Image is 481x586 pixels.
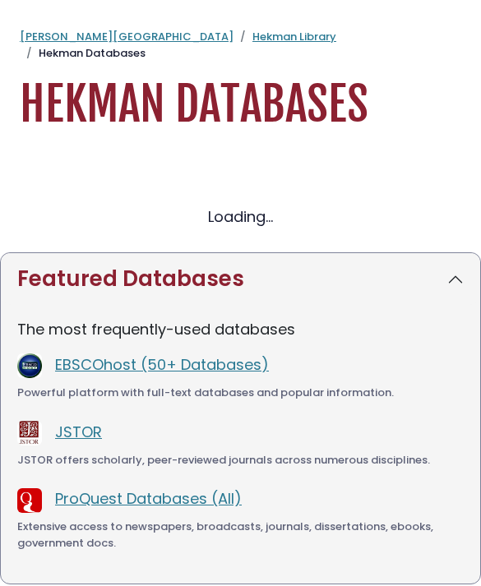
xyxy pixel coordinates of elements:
[17,318,464,340] p: The most frequently-used databases
[20,45,146,62] li: Hekman Databases
[17,385,464,401] div: Powerful platform with full-text databases and popular information.
[17,519,464,551] div: Extensive access to newspapers, broadcasts, journals, dissertations, ebooks, government docs.
[1,253,480,305] button: Featured Databases
[55,488,242,509] a: ProQuest Databases (All)
[20,77,461,132] h1: Hekman Databases
[55,422,102,442] a: JSTOR
[20,29,234,44] a: [PERSON_NAME][GEOGRAPHIC_DATA]
[17,452,464,468] div: JSTOR offers scholarly, peer-reviewed journals across numerous disciplines.
[20,29,461,61] nav: breadcrumb
[252,29,336,44] a: Hekman Library
[20,205,461,228] div: Loading...
[55,354,269,375] a: EBSCOhost (50+ Databases)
